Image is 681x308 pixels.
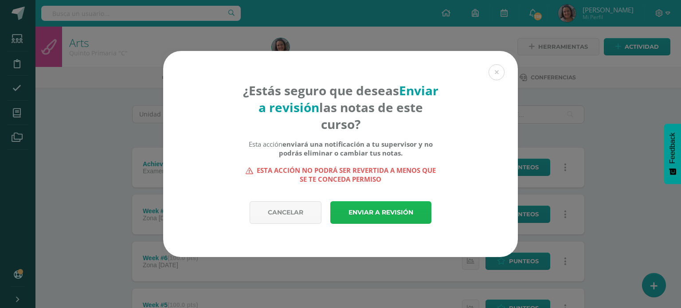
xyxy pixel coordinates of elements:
[489,64,505,80] button: Close (Esc)
[243,82,439,133] h4: ¿Estás seguro que deseas las notas de este curso?
[250,201,321,224] a: Cancelar
[669,133,677,164] span: Feedback
[243,140,439,157] div: Esta acción
[279,140,433,157] b: enviará una notificación a tu supervisor y no podrás eliminar o cambiar tus notas.
[330,201,431,224] a: Enviar a revisión
[664,124,681,184] button: Feedback - Mostrar encuesta
[258,82,438,116] strong: Enviar a revisión
[243,166,439,183] strong: Esta acción no podrá ser revertida a menos que se te conceda permiso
